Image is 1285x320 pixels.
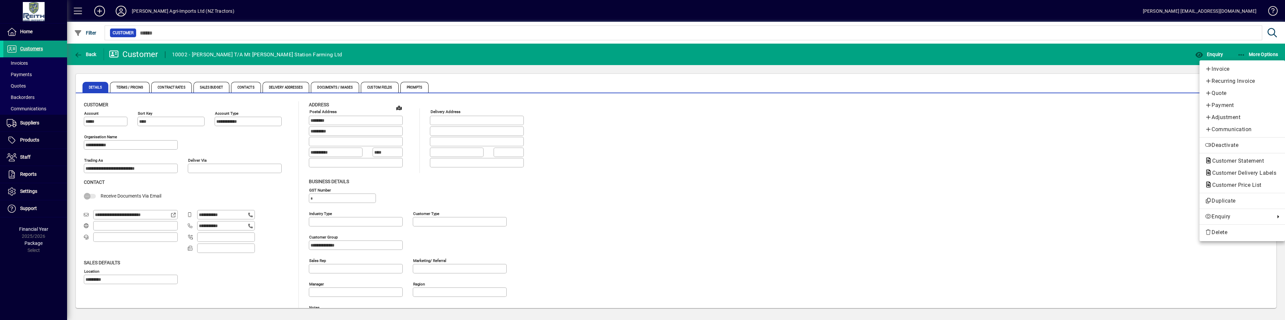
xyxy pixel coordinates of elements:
[1205,213,1272,221] span: Enquiry
[1205,65,1280,73] span: Invoice
[1205,141,1280,149] span: Deactivate
[1205,197,1280,205] span: Duplicate
[1199,139,1285,151] button: Deactivate customer
[1205,170,1280,176] span: Customer Delivery Labels
[1205,77,1280,85] span: Recurring Invoice
[1205,182,1265,188] span: Customer Price List
[1205,113,1280,121] span: Adjustment
[1205,89,1280,97] span: Quote
[1205,228,1280,236] span: Delete
[1205,158,1267,164] span: Customer Statement
[1205,125,1280,134] span: Communication
[1205,101,1280,109] span: Payment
